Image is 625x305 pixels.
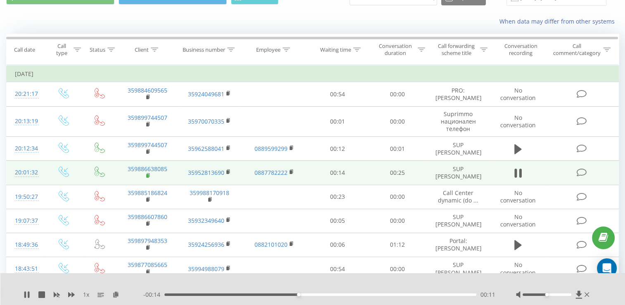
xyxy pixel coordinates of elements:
a: 35994988079 [188,265,224,273]
a: 359899744507 [128,141,167,149]
td: 00:12 [308,137,368,161]
div: Conversation recording [497,43,545,57]
a: 359899744507 [128,114,167,122]
span: 00:11 [480,291,495,299]
a: 359877085665 [128,261,167,269]
td: 00:00 [367,257,427,281]
span: No conversation [500,213,536,228]
div: 20:01:32 [15,164,36,181]
td: 01:12 [367,233,427,257]
div: Accessibility label [545,293,549,296]
span: No conversation [500,261,536,276]
a: 359897948353 [128,237,167,245]
td: 00:54 [308,257,368,281]
span: No conversation [500,114,536,129]
div: Call type [52,43,71,57]
div: Call date [14,46,35,53]
div: Business number [183,46,225,53]
div: Call forwarding scheme title [435,43,478,57]
span: - 00:14 [143,291,164,299]
div: Call comment/category [553,43,601,57]
div: Client [135,46,149,53]
div: Accessibility label [297,293,300,296]
a: 35924256936 [188,241,224,248]
div: Conversation duration [375,43,416,57]
div: Open Intercom Messenger [597,258,617,278]
a: 0889599299 [254,145,288,152]
td: 00:00 [367,209,427,233]
div: 20:12:34 [15,141,36,157]
td: 00:01 [367,137,427,161]
span: 1 x [83,291,89,299]
td: SUP [PERSON_NAME] [427,137,489,161]
a: 35970070335 [188,117,224,125]
a: 0882101020 [254,241,288,248]
td: 00:54 [308,82,368,106]
a: 359988170918 [190,189,229,197]
span: No conversation [500,86,536,102]
td: 00:00 [367,82,427,106]
td: PRO: [PERSON_NAME] [427,82,489,106]
td: [DATE] [7,66,619,82]
div: 19:50:27 [15,189,36,205]
div: Waiting time [320,46,351,53]
td: SUP [PERSON_NAME] [427,257,489,281]
td: 00:14 [308,161,368,185]
div: 20:21:17 [15,86,36,102]
td: SUP [PERSON_NAME] [427,161,489,185]
a: When data may differ from other systems [499,17,619,25]
div: Status [90,46,105,53]
a: 35924049681 [188,90,224,98]
td: Suprimmo национален телефон [427,106,489,137]
td: 00:25 [367,161,427,185]
td: Portal: [PERSON_NAME] [427,233,489,257]
div: Employee [256,46,280,53]
td: 00:05 [308,209,368,233]
a: 35952813690 [188,169,224,176]
a: 0887782222 [254,169,288,176]
span: Call Center dynamic (do ... [438,189,478,204]
a: 35932349640 [188,217,224,224]
div: 20:13:19 [15,113,36,129]
a: 359885186824 [128,189,167,197]
a: 359884609565 [128,86,167,94]
a: 359886638085 [128,165,167,173]
a: 359886607860 [128,213,167,221]
span: No conversation [500,189,536,204]
td: 00:06 [308,233,368,257]
td: 00:00 [367,106,427,137]
td: SUP [PERSON_NAME] [427,209,489,233]
div: 18:49:36 [15,237,36,253]
a: 35962588041 [188,145,224,152]
td: 00:23 [308,185,368,209]
div: 18:43:51 [15,261,36,277]
div: 19:07:37 [15,213,36,229]
td: 00:00 [367,185,427,209]
td: 00:01 [308,106,368,137]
